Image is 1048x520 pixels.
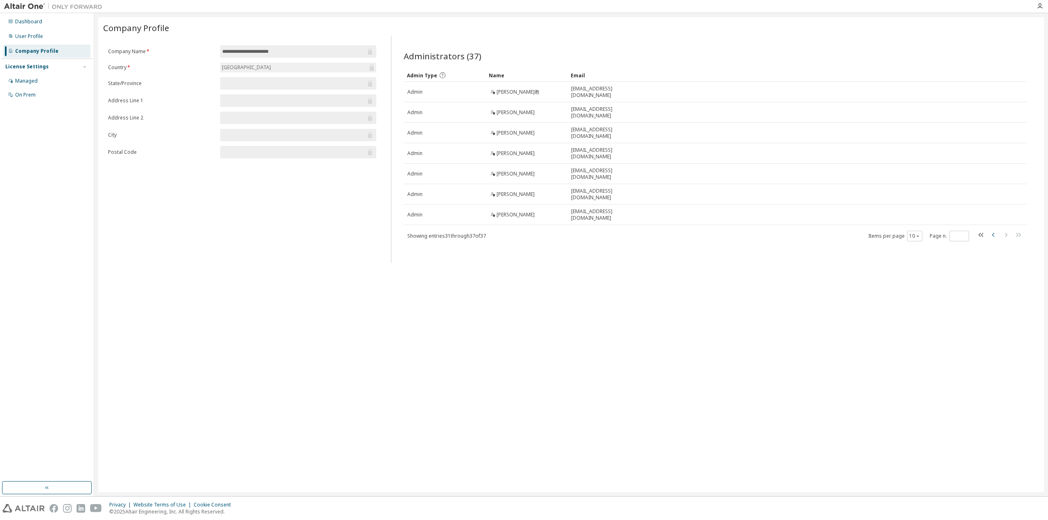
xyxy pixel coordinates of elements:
span: Admin Type [407,72,437,79]
div: Email [571,69,646,82]
span: [PERSON_NAME] [497,130,535,136]
span: Administrators (37) [404,50,481,62]
img: Altair One [4,2,106,11]
div: Cookie Consent [194,502,236,508]
div: Company Profile [15,48,59,54]
span: [EMAIL_ADDRESS][DOMAIN_NAME] [571,167,646,180]
div: Name [489,69,564,82]
span: Admin [407,130,422,136]
label: Country [108,64,215,71]
span: [PERSON_NAME] [497,150,535,157]
div: User Profile [15,33,43,40]
span: [PERSON_NAME]教 [497,89,540,95]
div: [GEOGRAPHIC_DATA] [220,63,376,72]
span: [EMAIL_ADDRESS][DOMAIN_NAME] [571,126,646,140]
span: Admin [407,212,422,218]
div: [GEOGRAPHIC_DATA] [221,63,272,72]
span: [EMAIL_ADDRESS][DOMAIN_NAME] [571,86,646,99]
div: Website Terms of Use [133,502,194,508]
label: Postal Code [108,149,215,155]
img: facebook.svg [50,504,58,513]
label: Company Name [108,48,215,55]
img: linkedin.svg [77,504,85,513]
span: [PERSON_NAME] [497,109,535,116]
button: 10 [909,233,920,239]
span: Admin [407,109,422,116]
div: On Prem [15,92,36,98]
label: City [108,132,215,138]
span: Admin [407,191,422,198]
span: [EMAIL_ADDRESS][DOMAIN_NAME] [571,188,646,201]
span: [EMAIL_ADDRESS][DOMAIN_NAME] [571,147,646,160]
span: [PERSON_NAME] [497,191,535,198]
p: © 2025 Altair Engineering, Inc. All Rights Reserved. [109,508,236,515]
span: Company Profile [103,22,169,34]
div: Managed [15,78,38,84]
label: State/Province [108,80,215,87]
span: [EMAIL_ADDRESS][DOMAIN_NAME] [571,106,646,119]
span: Page n. [930,231,969,241]
span: Admin [407,89,422,95]
div: Dashboard [15,18,42,25]
span: Admin [407,171,422,177]
span: Items per page [868,231,922,241]
div: License Settings [5,63,49,70]
span: [EMAIL_ADDRESS][DOMAIN_NAME] [571,208,646,221]
label: Address Line 1 [108,97,215,104]
div: Privacy [109,502,133,508]
span: Showing entries 31 through 37 of 37 [407,232,486,239]
img: altair_logo.svg [2,504,45,513]
span: [PERSON_NAME] [497,212,535,218]
img: youtube.svg [90,504,102,513]
span: Admin [407,150,422,157]
span: [PERSON_NAME] [497,171,535,177]
img: instagram.svg [63,504,72,513]
label: Address Line 2 [108,115,215,121]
